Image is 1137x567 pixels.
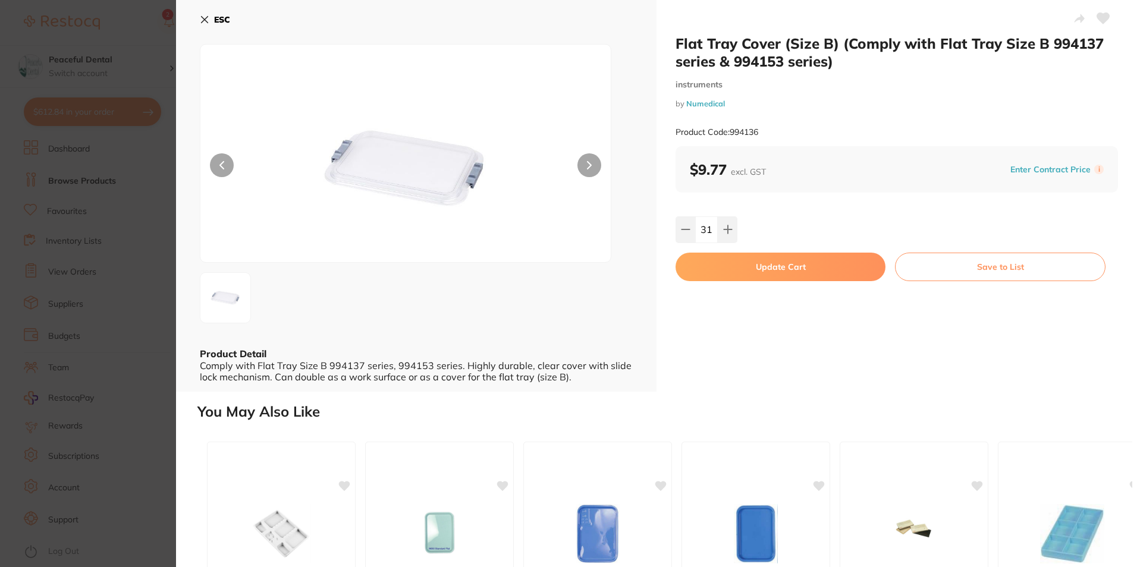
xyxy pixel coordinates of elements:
[690,160,766,178] b: $9.77
[676,34,1118,70] h2: Flat Tray Cover (Size B) (Comply with Flat Tray Size B 994137 series & 994153 series)
[676,80,1118,90] small: instruments
[686,99,725,108] a: Numedical
[282,74,529,262] img: ZWUtanBn
[200,10,230,30] button: ESC
[676,253,885,281] button: Update Cart
[676,127,758,137] small: Product Code: 994136
[559,504,636,563] img: Tray - Flat Tray Covers TC650
[214,14,230,25] b: ESC
[243,504,320,563] img: Disposable Mini Plastic Instrument Tray ( Comply with Mini Aluminium Tray 992553 series) White'
[1007,164,1094,175] button: Enter Contract Price
[200,348,266,360] b: Product Detail
[875,504,953,563] img: Stain-Mix Mixing Tray Cover
[401,504,478,563] img: Tray - Flat Tray N650
[717,504,794,563] img: Tray - Mini Tray N652
[197,404,1132,420] h2: You May Also Like
[1094,165,1104,174] label: i
[676,99,1118,108] small: by
[1034,504,1111,563] img: Tray - Cabinet Tray 653-20
[204,276,247,319] img: ZWUtanBn
[895,253,1105,281] button: Save to List
[731,166,766,177] span: excl. GST
[200,360,633,382] div: Comply with Flat Tray Size B 994137 series, 994153 series. Highly durable, clear cover with slide...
